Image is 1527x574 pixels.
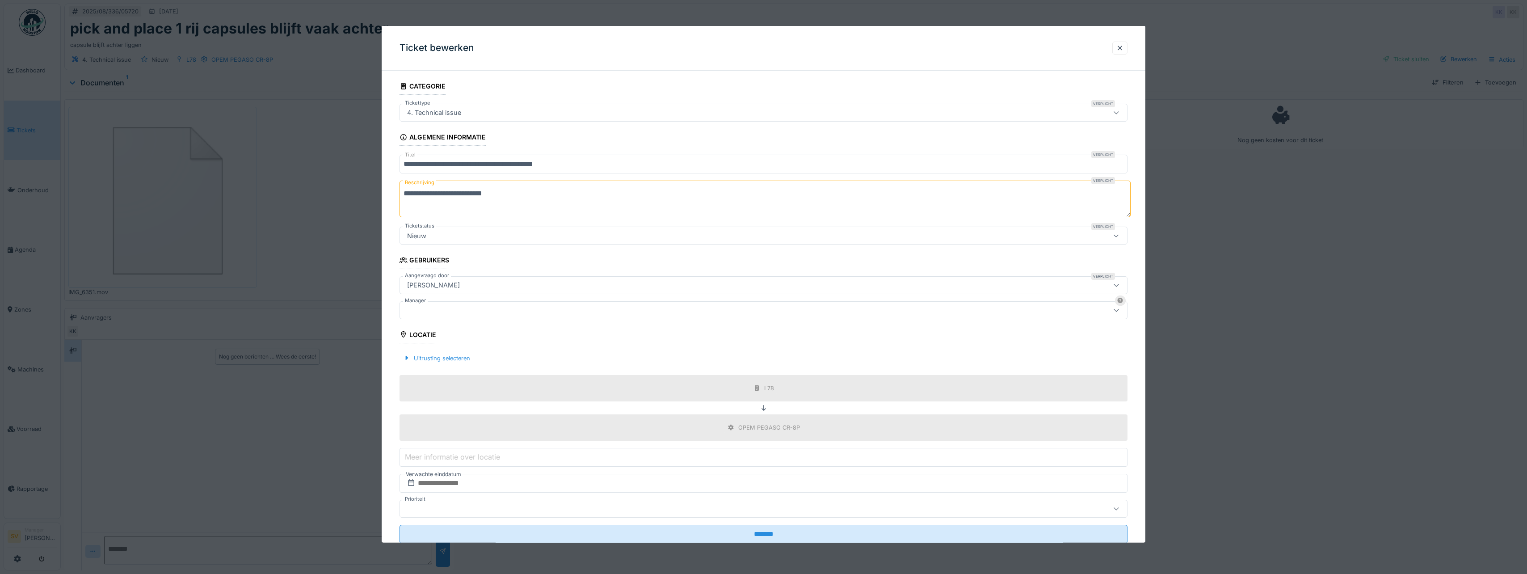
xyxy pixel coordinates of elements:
[400,352,474,364] div: Uitrusting selecteren
[403,296,428,304] label: Manager
[1091,223,1115,230] div: Verplicht
[404,280,463,290] div: [PERSON_NAME]
[764,384,774,393] div: L78
[1091,151,1115,158] div: Verplicht
[400,42,474,54] h3: Ticket bewerken
[403,151,417,159] label: Titel
[404,231,430,241] div: Nieuw
[1091,100,1115,107] div: Verplicht
[403,99,432,107] label: Tickettype
[403,222,436,230] label: Ticketstatus
[404,108,465,118] div: 4. Technical issue
[400,80,446,95] div: Categorie
[403,177,436,188] label: Beschrijving
[738,423,800,432] div: OPEM PEGASO CR-8P
[400,253,449,269] div: Gebruikers
[400,131,486,146] div: Algemene informatie
[1091,177,1115,184] div: Verplicht
[1091,272,1115,279] div: Verplicht
[403,495,427,503] label: Prioriteit
[403,452,502,462] label: Meer informatie over locatie
[400,328,436,343] div: Locatie
[405,469,462,479] label: Verwachte einddatum
[403,271,451,279] label: Aangevraagd door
